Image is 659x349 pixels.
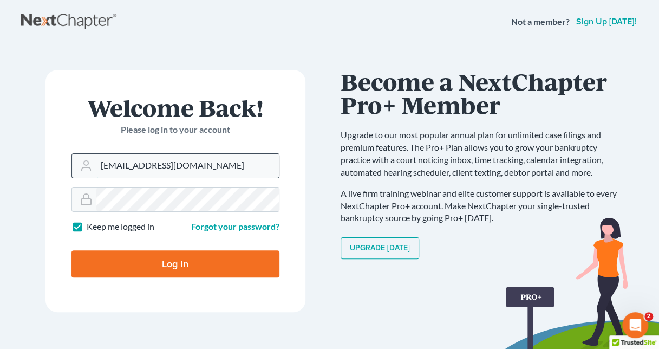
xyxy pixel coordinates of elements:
[191,221,279,231] a: Forgot your password?
[511,16,570,28] strong: Not a member?
[622,312,648,338] iframe: Intercom live chat
[644,312,653,321] span: 2
[341,237,419,259] a: Upgrade [DATE]
[341,129,628,178] p: Upgrade to our most popular annual plan for unlimited case filings and premium features. The Pro+...
[96,154,279,178] input: Email Address
[341,188,628,225] p: A live firm training webinar and elite customer support is available to every NextChapter Pro+ ac...
[71,250,279,277] input: Log In
[71,96,279,119] h1: Welcome Back!
[71,124,279,136] p: Please log in to your account
[574,17,638,26] a: Sign up [DATE]!
[341,70,628,116] h1: Become a NextChapter Pro+ Member
[87,221,154,233] label: Keep me logged in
